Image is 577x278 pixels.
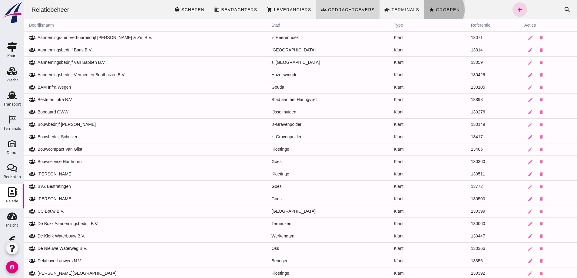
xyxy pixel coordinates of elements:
[442,118,495,131] td: 130149
[503,159,509,165] i: edit
[365,81,442,93] td: Klant
[6,78,18,82] div: Vracht
[365,242,442,255] td: Klant
[242,44,365,56] td: [GEOGRAPHIC_DATA]
[515,35,519,40] i: delete
[365,56,442,69] td: Klant
[365,230,442,242] td: Klant
[515,73,519,77] i: delete
[503,60,509,65] i: edit
[242,193,365,205] td: Goes
[242,131,365,143] td: 's-Gravenpolder
[6,261,18,273] i: account_circle
[150,7,156,12] i: directions_boat
[242,143,365,155] td: Kloetinge
[242,81,365,93] td: Gouda
[442,31,495,44] td: 13071
[503,147,509,152] i: edit
[503,97,509,103] i: edit
[1,2,23,24] img: logo-small.a267ee39.svg
[515,221,519,226] i: delete
[442,44,495,56] td: 13314
[515,172,519,176] i: delete
[515,246,519,251] i: delete
[515,48,519,52] i: delete
[367,7,395,12] span: Terminals
[442,180,495,193] td: 13772
[492,6,499,13] i: add
[242,217,365,230] td: Terneuzen
[515,234,519,238] i: delete
[442,217,495,230] td: 130060
[442,93,495,106] td: 13898
[503,258,509,264] i: edit
[7,151,18,155] div: Depot
[197,7,233,12] span: Bevrachters
[515,135,519,139] i: delete
[365,180,442,193] td: Klant
[365,255,442,267] td: Klant
[515,85,519,90] i: delete
[442,56,495,69] td: 13059
[515,110,519,114] i: delete
[411,7,436,12] span: Groepen
[297,7,302,12] i: groups
[442,155,495,168] td: 130360
[515,159,519,164] i: delete
[442,168,495,180] td: 130511
[503,221,509,227] i: edit
[503,134,509,140] i: edit
[303,7,351,12] span: Opdrachtgevers
[503,209,509,214] i: edit
[503,271,509,276] i: edit
[365,19,442,31] th: type
[4,175,21,179] div: Berichten
[503,110,509,115] i: edit
[503,196,509,202] i: edit
[3,102,21,106] div: Transport
[515,60,519,65] i: delete
[442,193,495,205] td: 130500
[242,255,365,267] td: Beringen
[365,131,442,143] td: Klant
[365,143,442,155] td: Klant
[515,197,519,201] i: delete
[503,85,509,90] i: edit
[243,7,248,12] i: shopping_cart
[503,72,509,78] i: edit
[442,255,495,267] td: 13356
[539,6,547,13] i: search
[157,7,181,12] span: Schepen
[2,5,50,14] div: Relatiebeheer
[365,118,442,131] td: Klant
[242,168,365,180] td: Kloetinge
[242,118,365,131] td: 's-Gravenpolder
[242,155,365,168] td: Goes
[6,223,18,227] div: Inzicht
[242,69,365,81] td: Hazerswoude
[360,7,366,12] i: front_loader
[365,93,442,106] td: Klant
[242,93,365,106] td: Stad aan het Haringvliet
[365,193,442,205] td: Klant
[515,259,519,263] i: delete
[503,234,509,239] i: edit
[442,143,495,155] td: 13485
[190,7,195,12] i: business
[242,230,365,242] td: Werkendam
[365,205,442,217] td: Klant
[242,242,365,255] td: Oss
[503,122,509,127] i: edit
[365,106,442,118] td: Klant
[515,184,519,189] i: delete
[405,7,410,12] i: star
[365,69,442,81] td: Klant
[242,205,365,217] td: [GEOGRAPHIC_DATA]
[3,126,21,130] div: Terminals
[242,31,365,44] td: 's Heerenhoek
[365,217,442,230] td: Klant
[503,184,509,189] i: edit
[242,180,365,193] td: Goes
[6,199,18,203] div: Relatie
[442,205,495,217] td: 130399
